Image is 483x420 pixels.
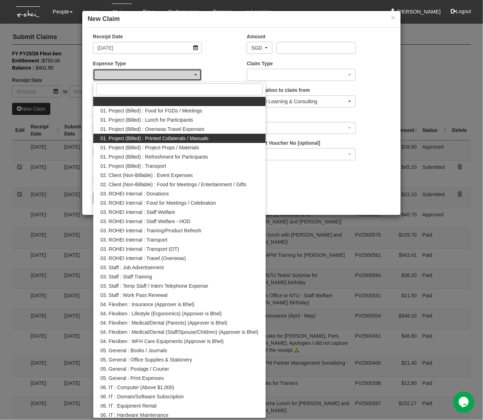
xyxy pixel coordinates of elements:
span: 03. ROHEI Internal : Staff Welfare - HOD [100,218,190,225]
span: 06. IT : Hardware Maintenance [100,411,168,419]
span: 04. Flexiben : Lifestyle (Ergonomics) (Approver is Bhel) [100,310,222,317]
button: SGD [247,42,272,54]
label: Amount [247,33,266,40]
span: 01. Project (Billed) : Food for FGDs / Meetings [100,107,202,114]
button: × [391,14,395,21]
span: 03. ROHEI Internal : Training/Product Refresh [100,227,201,234]
span: 03. ROHEI Internal : Transport [100,236,167,243]
span: 03. Staff : Job Advertisement [100,264,164,271]
label: Organisation to claim from [247,87,310,94]
span: 01. Project (Billed) : Project Props / Materials [100,144,199,151]
span: 01. Project (Billed) : Overseas Travel Expenses [100,126,204,133]
span: 04. Flexiben : Medical/Dental (Staff/Spouse/Children) (Approver is Bhel) [100,328,259,336]
span: 04. Flexiben : Medical/Dental (Parents) (Approver is Bhel) [100,319,227,326]
b: New Claim [88,15,120,22]
label: Payment Voucher No [optional] [247,139,320,147]
label: Claim Type [247,60,273,67]
span: 02. Client (Non-Billable) : Food for Meetings / Entertainment / Gifts [100,181,246,188]
span: 01. Project (Billed) : Printed Collaterals / Manuals [100,135,209,142]
span: 03. Staff : Work Pass Renewal [100,292,167,299]
iframe: chat widget [453,392,476,413]
span: 06. IT : Computer (Above $1,000) [100,384,174,391]
span: 05. General : Office Supplies & Stationery [100,356,192,363]
label: Receipt Date [93,33,123,40]
span: 01. Project (Billed) : Lunch for Participants [100,116,193,123]
span: 04. Flexiben : WFH Care Equipments (Approver is Bhel) [100,338,224,345]
span: 06. IT : Domain/Software Subscription [100,393,184,400]
div: SGD [251,44,263,51]
span: 03. ROHEI Internal : Travel (Overseas) [100,255,186,262]
button: ROHEI Learning & Consulting [247,95,356,107]
span: 02. Client (Non-Billable) : Event Expenses [100,172,193,179]
span: 05. General : Postage / Courier [100,365,169,372]
span: 01. Project (Billed) : Refreshment for Participants [100,153,208,160]
div: ROHEI Learning & Consulting [251,98,347,105]
input: Search [96,83,263,95]
label: Expense Type [93,60,126,67]
span: 05. General : Books / Journals [100,347,167,354]
span: 03. ROHEI Internal : Donations [100,190,169,197]
span: 03. Staff : Temp Staff / Intern Telephone Expense [100,282,208,289]
span: 04. Flexiben : Insurance (Approver is Bhel) [100,301,194,308]
span: 03. ROHEI Internal : Food for Meetings / Celebration [100,199,216,206]
span: 03. ROHEI Internal : Transport (OT) [100,245,179,253]
span: 06. IT : Equipment Rental [100,402,157,409]
span: 03. ROHEI Internal : Staff Welfare [100,209,175,216]
span: 03. Staff : Staff Training [100,273,152,280]
span: 01. Project (Billed) : Transport [100,162,166,170]
input: d/m/yyyy [93,42,202,54]
span: 05. General : Print Expenses [100,375,164,382]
